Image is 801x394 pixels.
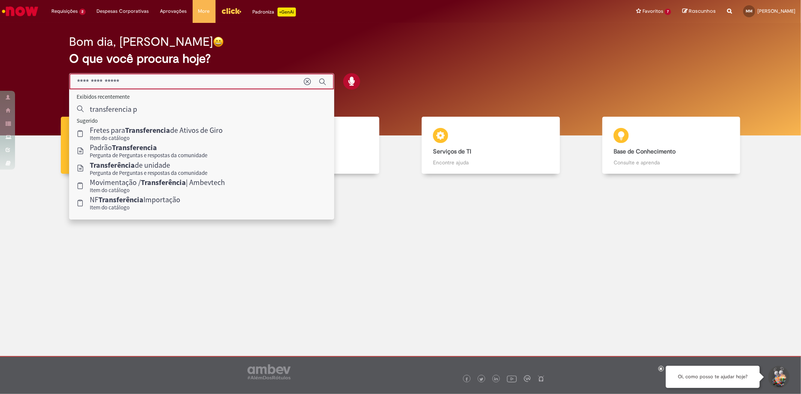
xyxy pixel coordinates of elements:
[581,117,762,174] a: Base de Conhecimento Consulte e aprenda
[97,8,149,15] span: Despesas Corporativas
[221,5,241,17] img: click_logo_yellow_360x200.png
[643,8,663,15] span: Favoritos
[746,9,753,14] span: MM
[253,8,296,17] div: Padroniza
[69,52,732,65] h2: O que você procura hoje?
[247,364,291,379] img: logo_footer_ambev_rotulo_gray.png
[69,35,213,48] h2: Bom dia, [PERSON_NAME]
[682,8,716,15] a: Rascunhos
[480,377,483,381] img: logo_footer_twitter.png
[433,148,471,155] b: Serviços de TI
[433,159,549,166] p: Encontre ajuda
[494,377,498,382] img: logo_footer_linkedin.png
[614,148,676,155] b: Base de Conhecimento
[51,8,78,15] span: Requisições
[689,8,716,15] span: Rascunhos
[278,8,296,17] p: +GenAi
[767,366,790,388] button: Iniciar Conversa de Suporte
[213,36,224,47] img: happy-face.png
[524,375,531,382] img: logo_footer_workplace.png
[39,117,220,174] a: Tirar dúvidas Tirar dúvidas com Lupi Assist e Gen Ai
[465,377,469,381] img: logo_footer_facebook.png
[614,159,729,166] p: Consulte e aprenda
[538,375,545,382] img: logo_footer_naosei.png
[401,117,581,174] a: Serviços de TI Encontre ajuda
[160,8,187,15] span: Aprovações
[1,4,39,19] img: ServiceNow
[666,366,760,388] div: Oi, como posso te ajudar hoje?
[507,374,517,383] img: logo_footer_youtube.png
[79,9,86,15] span: 2
[757,8,795,14] span: [PERSON_NAME]
[198,8,210,15] span: More
[665,9,671,15] span: 7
